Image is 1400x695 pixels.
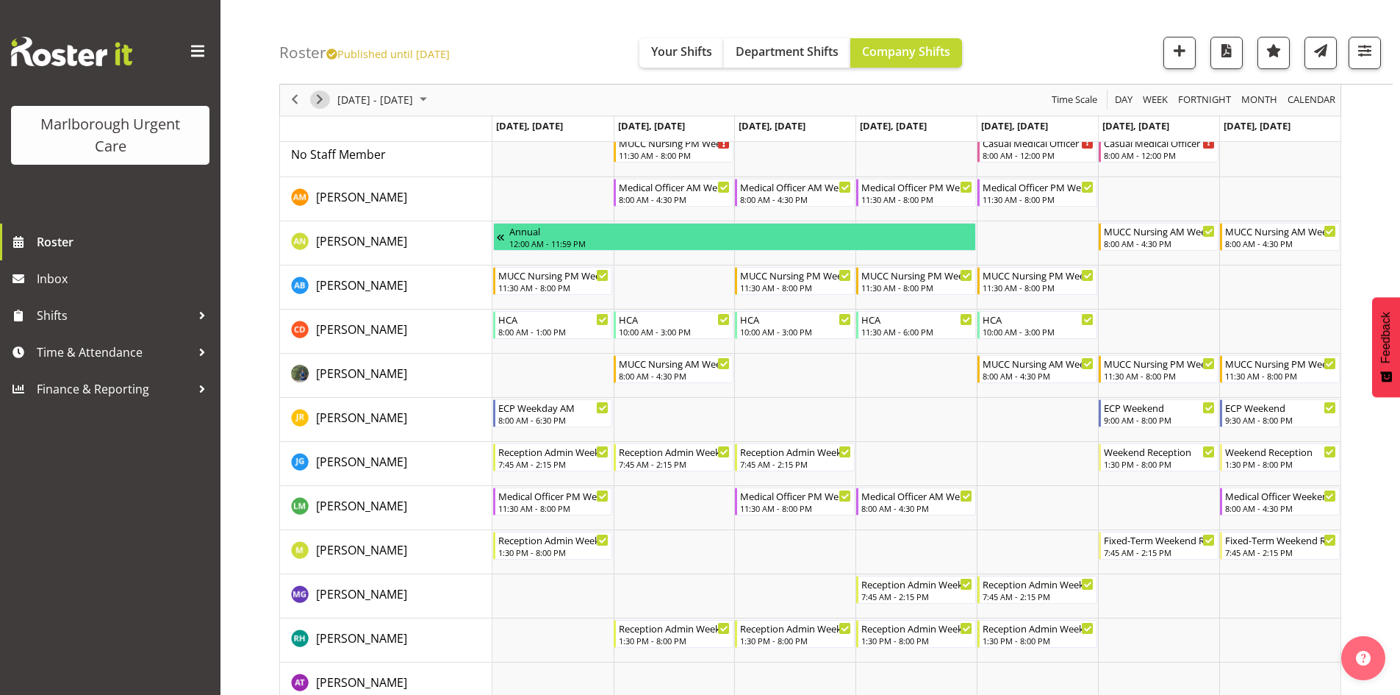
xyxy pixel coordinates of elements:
[983,370,1094,382] div: 8:00 AM - 4:30 PM
[861,635,972,646] div: 1:30 PM - 8:00 PM
[983,621,1094,635] div: Reception Admin Weekday PM
[280,354,492,398] td: Gloria Varghese resource
[1225,356,1336,371] div: MUCC Nursing PM Weekends
[1099,223,1218,251] div: Alysia Newman-Woods"s event - MUCC Nursing AM Weekends Begin From Saturday, November 29, 2025 at ...
[735,488,855,516] div: Luqman Mohd Jani"s event - Medical Officer PM Weekday Begin From Wednesday, November 26, 2025 at ...
[498,312,609,327] div: HCA
[740,282,851,293] div: 11:30 AM - 8:00 PM
[498,414,609,426] div: 8:00 AM - 6:30 PM
[1356,651,1371,666] img: help-xxl-2.png
[983,135,1094,150] div: Casual Medical Officer Weekend
[1220,223,1340,251] div: Alysia Newman-Woods"s event - MUCC Nursing AM Weekends Begin From Sunday, November 30, 2025 at 8:...
[983,193,1094,205] div: 11:30 AM - 8:00 PM
[285,91,305,110] button: Previous
[619,370,730,382] div: 8:00 AM - 4:30 PM
[740,179,851,194] div: Medical Officer AM Weekday
[977,311,1097,339] div: Cordelia Davies"s event - HCA Begin From Friday, November 28, 2025 at 10:00:00 AM GMT+13:00 Ends ...
[856,267,976,295] div: Andrew Brooks"s event - MUCC Nursing PM Weekday Begin From Thursday, November 27, 2025 at 11:30:0...
[850,38,962,68] button: Company Shifts
[614,355,733,383] div: Gloria Varghese"s event - MUCC Nursing AM Weekday Begin From Tuesday, November 25, 2025 at 8:00:0...
[1104,149,1215,161] div: 8:00 AM - 12:00 PM
[739,119,805,132] span: [DATE], [DATE]
[316,277,407,293] span: [PERSON_NAME]
[1104,370,1215,382] div: 11:30 AM - 8:00 PM
[280,398,492,442] td: Jacinta Rangi resource
[335,91,434,110] button: November 2025
[316,409,407,427] a: [PERSON_NAME]
[740,193,851,205] div: 8:00 AM - 4:30 PM
[1240,91,1279,110] span: Month
[509,238,973,249] div: 12:00 AM - 11:59 PM
[316,541,407,559] a: [PERSON_NAME]
[316,498,407,514] span: [PERSON_NAME]
[619,635,730,646] div: 1:30 PM - 8:00 PM
[856,311,976,339] div: Cordelia Davies"s event - HCA Begin From Thursday, November 27, 2025 at 11:30:00 AM GMT+13:00 End...
[740,312,851,327] div: HCA
[651,43,712,60] span: Your Shifts
[977,135,1097,163] div: No Staff Member"s event - Casual Medical Officer Weekend Begin From Friday, November 28, 2025 at ...
[1225,532,1336,547] div: Fixed-Term Weekend Reception
[1050,91,1099,110] span: Time Scale
[1220,532,1340,560] div: Margie Vuto"s event - Fixed-Term Weekend Reception Begin From Sunday, November 30, 2025 at 7:45:0...
[316,321,407,338] a: [PERSON_NAME]
[1349,37,1381,69] button: Filter Shifts
[861,268,972,282] div: MUCC Nursing PM Weekday
[619,312,730,327] div: HCA
[1220,355,1340,383] div: Gloria Varghese"s event - MUCC Nursing PM Weekends Begin From Sunday, November 30, 2025 at 11:30:...
[498,444,609,459] div: Reception Admin Weekday AM
[280,310,492,354] td: Cordelia Davies resource
[861,193,972,205] div: 11:30 AM - 8:00 PM
[856,576,976,604] div: Megan Gander"s event - Reception Admin Weekday AM Begin From Thursday, November 27, 2025 at 7:45:...
[316,188,407,206] a: [PERSON_NAME]
[740,635,851,646] div: 1:30 PM - 8:00 PM
[735,620,855,648] div: Rochelle Harris"s event - Reception Admin Weekday PM Begin From Wednesday, November 26, 2025 at 1...
[316,365,407,382] a: [PERSON_NAME]
[1099,399,1218,427] div: Jacinta Rangi"s event - ECP Weekend Begin From Saturday, November 29, 2025 at 9:00:00 AM GMT+13:0...
[280,619,492,663] td: Rochelle Harris resource
[1113,91,1134,110] span: Day
[280,574,492,619] td: Megan Gander resource
[983,149,1094,161] div: 8:00 AM - 12:00 PM
[1099,135,1218,163] div: No Staff Member"s event - Casual Medical Officer Weekend Begin From Saturday, November 29, 2025 a...
[740,488,851,503] div: Medical Officer PM Weekday
[1163,37,1196,69] button: Add a new shift
[861,282,972,293] div: 11:30 AM - 8:00 PM
[498,268,609,282] div: MUCC Nursing PM Weekday
[977,179,1097,207] div: Alexandra Madigan"s event - Medical Officer PM Weekday Begin From Friday, November 28, 2025 at 11...
[983,356,1094,371] div: MUCC Nursing AM Weekday
[861,591,972,602] div: 7:45 AM - 2:15 PM
[983,282,1094,293] div: 11:30 AM - 8:00 PM
[856,488,976,516] div: Luqman Mohd Jani"s event - Medical Officer AM Weekday Begin From Thursday, November 27, 2025 at 8...
[619,135,730,150] div: MUCC Nursing PM Weekday
[1379,312,1393,363] span: Feedback
[326,46,450,61] span: Published until [DATE]
[619,179,730,194] div: Medical Officer AM Weekday
[307,85,332,115] div: next period
[1225,370,1336,382] div: 11:30 AM - 8:00 PM
[614,620,733,648] div: Rochelle Harris"s event - Reception Admin Weekday PM Begin From Tuesday, November 25, 2025 at 1:3...
[1224,119,1290,132] span: [DATE], [DATE]
[498,502,609,514] div: 11:30 AM - 8:00 PM
[498,532,609,547] div: Reception Admin Weekday PM
[280,221,492,265] td: Alysia Newman-Woods resource
[280,265,492,310] td: Andrew Brooks resource
[1225,502,1336,514] div: 8:00 AM - 4:30 PM
[493,532,613,560] div: Margie Vuto"s event - Reception Admin Weekday PM Begin From Monday, November 24, 2025 at 1:30:00 ...
[37,268,213,290] span: Inbox
[856,179,976,207] div: Alexandra Madigan"s event - Medical Officer PM Weekday Begin From Thursday, November 27, 2025 at ...
[1102,119,1169,132] span: [DATE], [DATE]
[493,311,613,339] div: Cordelia Davies"s event - HCA Begin From Monday, November 24, 2025 at 8:00:00 AM GMT+13:00 Ends A...
[1141,91,1169,110] span: Week
[1225,444,1336,459] div: Weekend Reception
[983,268,1094,282] div: MUCC Nursing PM Weekday
[493,223,977,251] div: Alysia Newman-Woods"s event - Annual Begin From Thursday, November 20, 2025 at 12:00:00 AM GMT+13...
[983,577,1094,591] div: Reception Admin Weekday AM
[498,546,609,558] div: 1:30 PM - 8:00 PM
[1225,546,1336,558] div: 7:45 AM - 2:15 PM
[316,454,407,470] span: [PERSON_NAME]
[496,119,563,132] span: [DATE], [DATE]
[316,542,407,558] span: [PERSON_NAME]
[282,85,307,115] div: previous period
[740,458,851,470] div: 7:45 AM - 2:15 PM
[332,85,436,115] div: November 24 - 30, 2025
